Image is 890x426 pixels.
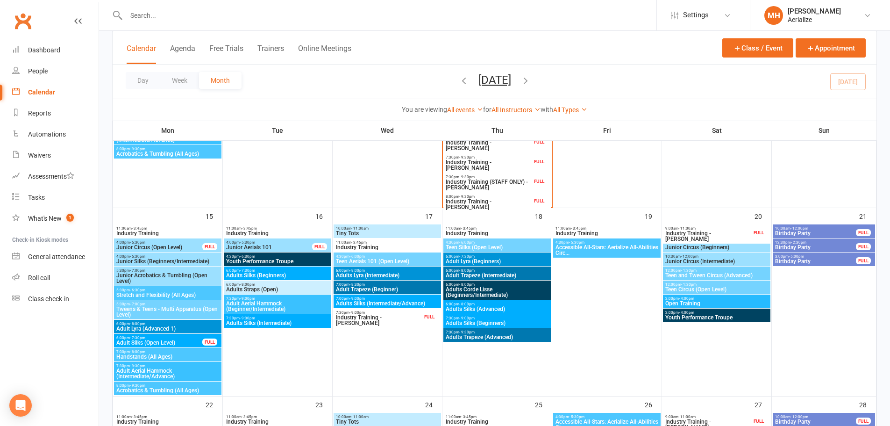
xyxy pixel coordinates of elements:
[445,226,549,231] span: 11:00am
[226,316,329,320] span: 7:30pm
[445,155,532,159] span: 7:30pm
[12,103,99,124] a: Reports
[662,121,772,140] th: Sat
[202,339,217,346] div: FULL
[665,315,769,320] span: Youth Performance Troupe
[226,415,329,419] span: 11:00am
[681,282,697,287] span: - 1:30pm
[206,397,222,412] div: 22
[775,419,856,425] span: Birthday Party
[113,121,223,140] th: Mon
[335,310,422,315] span: 7:30pm
[445,254,549,259] span: 6:00pm
[335,259,439,264] span: Teen Aerials 101 (Open Level)
[116,245,203,250] span: Junior Circus (Open Level)
[445,287,549,298] span: Adults Corde Lisse (Beginners/Intermediate)
[445,282,549,287] span: 6:00pm
[335,296,439,301] span: 7:00pm
[28,88,55,96] div: Calendar
[571,226,586,231] span: - 3:45pm
[665,273,769,278] span: Teen and Tween Circus (Advanced)
[226,231,329,236] span: Industry Training
[856,418,871,425] div: FULL
[116,259,220,264] span: Junior Silks (Beginners/Intermediate)
[226,287,329,292] span: Adults Straps (Open)
[12,82,99,103] a: Calendar
[116,302,220,306] span: 5:30pm
[28,274,50,282] div: Roll call
[796,38,866,58] button: Appointment
[28,173,74,180] div: Assessments
[445,240,549,245] span: 4:30pm
[678,226,696,231] span: - 11:00am
[130,254,145,259] span: - 5:30pm
[130,288,145,292] span: - 6:30pm
[130,383,145,388] span: - 9:30pm
[349,296,365,301] span: - 9:00pm
[856,257,871,264] div: FULL
[349,254,365,259] span: - 6:00pm
[445,199,532,210] span: Industry Training - [PERSON_NAME]
[459,302,475,306] span: - 8:00pm
[445,302,549,306] span: 6:00pm
[491,106,541,114] a: All Instructors
[755,208,771,224] div: 20
[335,254,439,259] span: 4:30pm
[445,159,532,171] span: Industry Training - [PERSON_NAME]
[199,72,242,89] button: Month
[349,282,365,287] span: - 8:30pm
[772,121,876,140] th: Sun
[555,245,659,256] span: Accessible All-Stars: Aerialize All-Abilities Circ...
[12,267,99,289] a: Roll call
[116,322,220,326] span: 6:00pm
[445,334,549,340] span: Adults Trapeze (Advanced)
[722,38,793,58] button: Class / Event
[123,9,657,22] input: Search...
[445,268,549,273] span: 6:00pm
[126,72,160,89] button: Day
[130,240,145,245] span: - 5:30pm
[665,287,769,292] span: Teen Circus (Open Level)
[775,259,856,264] span: Birthday Party
[442,121,552,140] th: Thu
[335,273,439,278] span: Adults Lyra (Intermediate)
[678,415,696,419] span: - 11:00am
[681,254,698,259] span: - 12:00pm
[425,397,442,412] div: 24
[116,131,220,143] span: Adult Aerial Hammock (Intermediate/Advance)
[335,287,439,292] span: Adult Trapeze (Beginner)
[226,259,329,264] span: Youth Performance Troupe
[11,9,35,33] a: Clubworx
[335,419,439,425] span: Tiny Tots
[226,296,329,301] span: 7:30pm
[335,415,439,419] span: 10:00am
[116,415,220,419] span: 11:00am
[445,316,549,320] span: 7:30pm
[859,208,876,224] div: 21
[535,397,552,412] div: 25
[226,226,329,231] span: 11:00am
[226,254,329,259] span: 4:30pm
[130,322,145,326] span: - 8:00pm
[459,330,475,334] span: - 9:30pm
[312,243,327,250] div: FULL
[170,44,195,64] button: Agenda
[552,121,662,140] th: Fri
[132,226,147,231] span: - 3:45pm
[257,44,284,64] button: Trainers
[116,231,220,236] span: Industry Training
[335,301,439,306] span: Adults Silks (Intermediate/Advance)
[130,364,145,368] span: - 9:30pm
[535,208,552,224] div: 18
[532,138,547,145] div: FULL
[788,7,841,15] div: [PERSON_NAME]
[764,6,783,25] div: MH
[116,368,220,379] span: Adult Aerial Hammock (Intermediate/Advance)
[790,415,808,419] span: - 12:00pm
[775,245,856,250] span: Birthday Party
[116,350,220,354] span: 7:00pm
[28,194,45,201] div: Tasks
[12,246,99,267] a: General attendance kiosk mode
[28,130,66,138] div: Automations
[28,215,62,222] div: What's New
